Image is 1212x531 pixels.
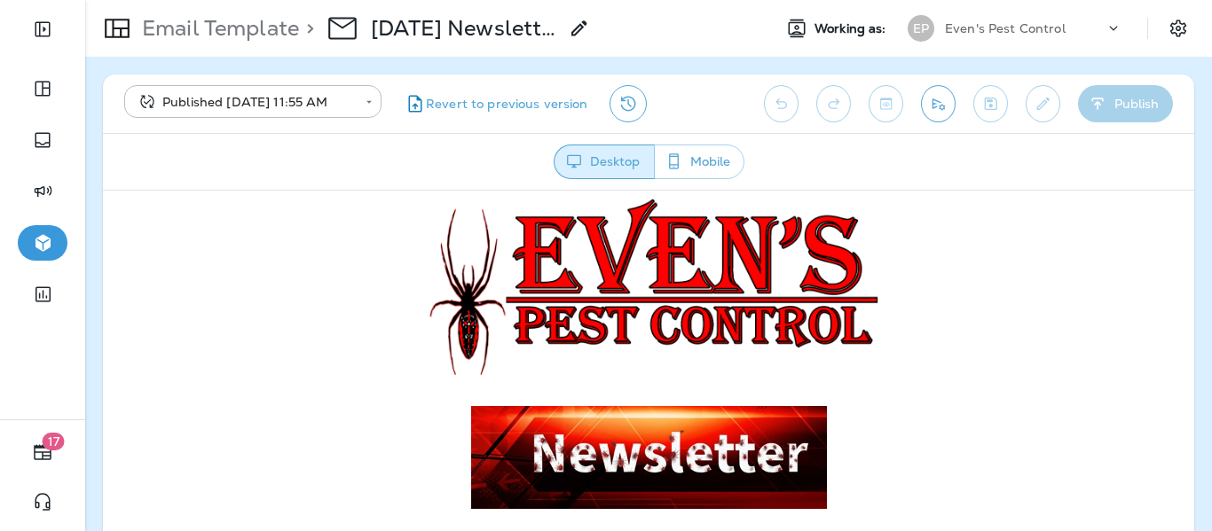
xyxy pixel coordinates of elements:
button: View Changelog [610,85,647,122]
button: Expand Sidebar [18,12,67,47]
button: 17 [18,434,67,470]
div: Published [DATE] 11:55 AM [137,93,353,111]
p: Even's Pest Control [945,21,1066,35]
button: Desktop [554,144,655,179]
div: EP [908,15,934,42]
span: Welcome to our first ever newsletter! You might have noticed a few changes and we wanted to share... [293,387,786,442]
p: > [299,15,314,42]
p: Email Template [135,15,299,42]
span: Working as: [815,21,890,36]
button: Revert to previous version [396,85,595,122]
button: Settings [1162,12,1194,44]
div: October 2025 Newsletter [371,15,558,42]
p: [DATE] Newsletter [371,15,558,42]
img: Picture1.jpg [368,215,724,318]
span: Revert to previous version [426,96,588,113]
button: Mobile [654,144,744,179]
img: Shirt-LOGO.png [311,8,782,199]
span: 17 [43,433,65,450]
span: Hello {{ customer.first_name }}, [293,352,488,367]
button: Send test email [921,85,956,122]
